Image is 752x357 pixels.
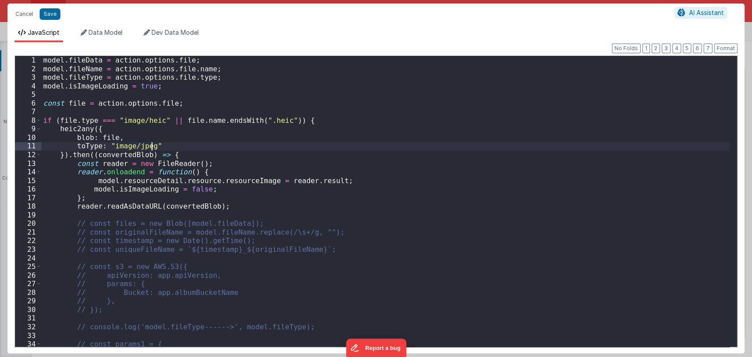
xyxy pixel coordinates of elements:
[15,314,41,323] div: 31
[683,44,691,53] button: 5
[89,29,122,36] span: Data Model
[15,151,41,159] div: 12
[152,29,199,36] span: Dev Data Model
[15,211,41,220] div: 19
[652,44,660,53] button: 2
[15,177,41,185] div: 15
[662,44,671,53] button: 3
[15,245,41,254] div: 23
[15,271,41,280] div: 26
[15,331,41,340] div: 33
[15,219,41,228] div: 20
[612,44,641,53] button: No Folds
[15,340,41,349] div: 34
[28,29,59,36] span: JavaScript
[674,7,727,18] button: AI Assistant
[11,8,37,20] button: Cancel
[642,44,650,53] button: 1
[15,116,41,125] div: 8
[15,82,41,91] div: 4
[15,323,41,331] div: 32
[15,133,41,142] div: 10
[15,202,41,211] div: 18
[15,297,41,305] div: 29
[704,44,712,53] button: 7
[689,9,724,16] span: AI Assistant
[15,159,41,168] div: 13
[15,254,41,263] div: 24
[15,142,41,151] div: 11
[15,305,41,314] div: 30
[15,107,41,116] div: 7
[15,56,41,65] div: 1
[15,288,41,297] div: 28
[15,99,41,108] div: 6
[15,194,41,202] div: 17
[15,168,41,177] div: 14
[693,44,702,53] button: 6
[15,73,41,82] div: 3
[15,185,41,194] div: 16
[672,44,681,53] button: 4
[15,125,41,133] div: 9
[346,339,406,357] iframe: Marker.io feedback button
[40,8,60,20] button: Save
[15,65,41,74] div: 2
[15,236,41,245] div: 22
[15,90,41,99] div: 5
[15,280,41,288] div: 27
[15,228,41,237] div: 21
[15,262,41,271] div: 25
[714,44,737,53] button: Format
